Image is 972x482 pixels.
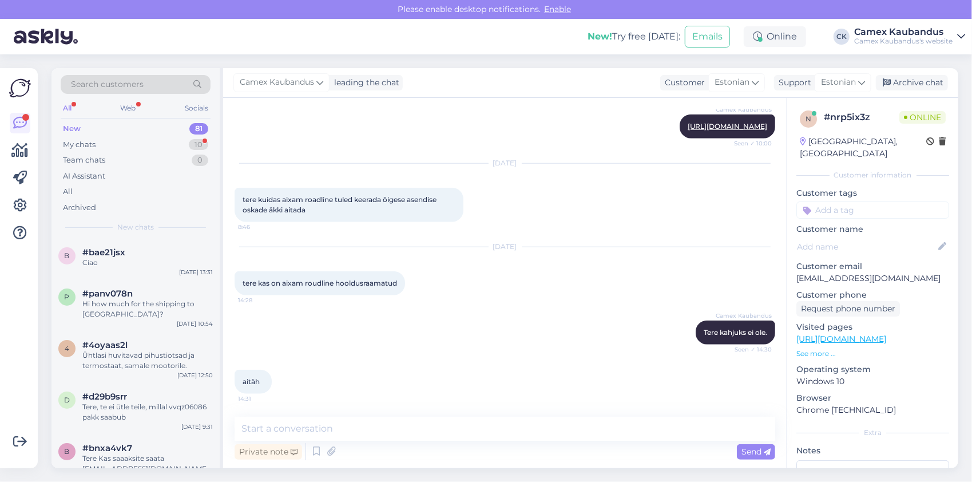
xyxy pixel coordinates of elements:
[796,376,949,388] p: Windows 10
[9,77,31,99] img: Askly Logo
[685,26,730,48] button: Emails
[854,27,965,46] a: Camex KaubandusCamex Kaubandus's website
[82,392,127,402] span: #d29b9srr
[796,321,949,333] p: Visited pages
[796,364,949,376] p: Operating system
[796,445,949,457] p: Notes
[82,350,213,371] div: Ühtlasi huvitavad pihustiotsad ja termostaat, samale mootorile.
[192,155,208,166] div: 0
[796,392,949,404] p: Browser
[65,447,70,456] span: b
[189,123,208,135] div: 81
[729,139,772,148] span: Seen ✓ 10:00
[834,29,850,45] div: CK
[729,345,772,354] span: Seen ✓ 14:30
[660,77,705,89] div: Customer
[238,296,281,305] span: 14:28
[796,334,886,344] a: [URL][DOMAIN_NAME]
[243,279,397,287] span: tere kas on aixam roudline hooldusraamatud
[796,187,949,199] p: Customer tags
[235,158,775,168] div: [DATE]
[806,114,811,123] span: n
[65,293,70,301] span: p
[181,422,213,431] div: [DATE] 9:31
[179,268,213,276] div: [DATE] 13:31
[71,78,144,90] span: Search customers
[243,377,260,386] span: aitäh
[63,202,96,214] div: Archived
[63,171,105,182] div: AI Assistant
[82,299,213,319] div: Hi how much for the shipping to [GEOGRAPHIC_DATA]?
[796,170,949,180] div: Customer information
[716,105,772,114] span: Camex Kaubandus
[796,428,949,438] div: Extra
[82,258,213,268] div: Ciao
[821,76,856,89] span: Estonian
[82,289,133,299] span: #panv078n
[588,30,680,44] div: Try free [DATE]:
[189,139,208,151] div: 10
[118,101,138,116] div: Web
[796,349,949,359] p: See more ...
[238,223,281,231] span: 8:46
[330,77,399,89] div: leading the chat
[796,289,949,301] p: Customer phone
[177,371,213,380] div: [DATE] 12:50
[63,139,96,151] div: My chats
[797,240,936,253] input: Add name
[796,301,900,317] div: Request phone number
[688,122,767,131] a: [URL][DOMAIN_NAME]
[715,76,749,89] span: Estonian
[796,260,949,272] p: Customer email
[588,31,612,42] b: New!
[800,136,926,160] div: [GEOGRAPHIC_DATA], [GEOGRAPHIC_DATA]
[63,186,73,197] div: All
[796,202,949,219] input: Add a tag
[774,77,811,89] div: Support
[744,26,806,47] div: Online
[876,75,948,90] div: Archive chat
[716,311,772,320] span: Camex Kaubandus
[796,223,949,235] p: Customer name
[854,27,953,37] div: Camex Kaubandus
[177,319,213,328] div: [DATE] 10:54
[243,195,438,214] span: tere kuidas aixam roadline tuled keerada õigese asendise oskade äkki aitada
[61,101,74,116] div: All
[82,443,132,453] span: #bnxa4vk7
[238,394,281,403] span: 14:31
[183,101,211,116] div: Socials
[704,328,767,337] span: Tere kahjuks ei ole.
[824,110,899,124] div: # nrp5ix3z
[65,251,70,260] span: b
[117,222,154,232] span: New chats
[65,344,69,353] span: 4
[899,111,946,124] span: Online
[240,76,314,89] span: Camex Kaubandus
[854,37,953,46] div: Camex Kaubandus's website
[82,247,125,258] span: #bae21jsx
[82,453,213,474] div: Tere Kas saaaksite saata [EMAIL_ADDRESS][DOMAIN_NAME] e-[PERSON_NAME] ka minu tellimuse arve: EWF...
[82,402,213,422] div: Tere, te ei ütle teile, millal vvqz06086 pakk saabub
[64,396,70,404] span: d
[796,272,949,285] p: [EMAIL_ADDRESS][DOMAIN_NAME]
[63,123,81,135] div: New
[796,404,949,416] p: Chrome [TECHNICAL_ID]
[235,444,302,460] div: Private note
[63,155,105,166] div: Team chats
[235,242,775,252] div: [DATE]
[82,340,128,350] span: #4oyaas2l
[741,447,771,457] span: Send
[541,4,574,14] span: Enable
